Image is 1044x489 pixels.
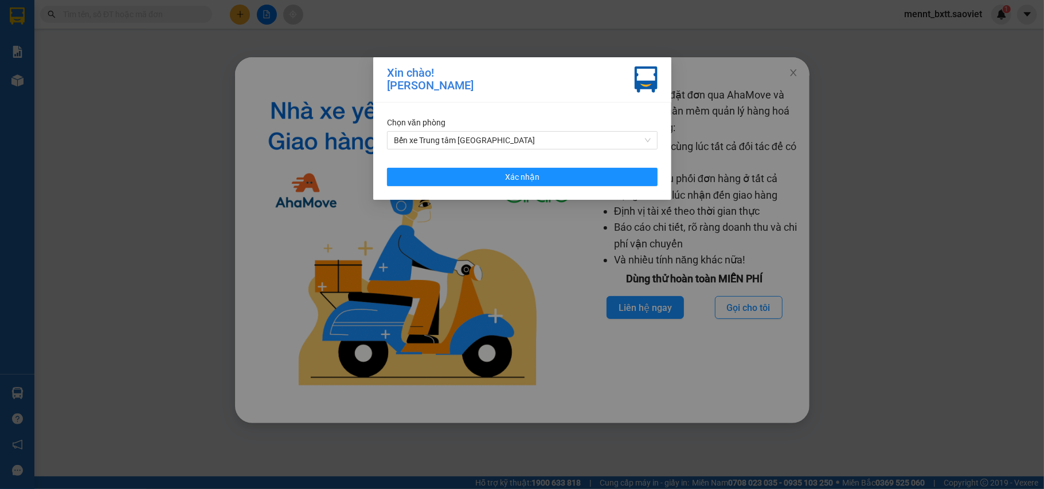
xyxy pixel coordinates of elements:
span: Bến xe Trung tâm Lào Cai [394,132,651,149]
div: Xin chào! [PERSON_NAME] [387,66,474,93]
img: vxr-icon [635,66,658,93]
span: Xác nhận [505,171,539,183]
div: Chọn văn phòng [387,116,658,129]
button: Xác nhận [387,168,658,186]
